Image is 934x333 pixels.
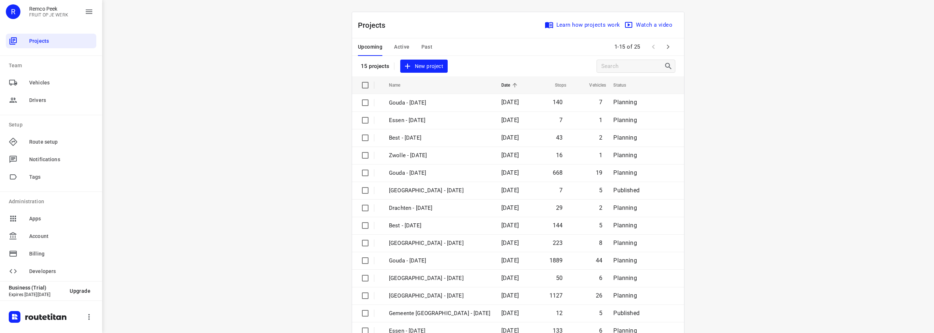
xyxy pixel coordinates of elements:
[613,187,640,194] span: Published
[361,63,390,69] p: 15 projects
[9,292,64,297] p: Expires [DATE][DATE]
[553,222,563,229] span: 144
[358,42,382,52] span: Upcoming
[6,34,96,48] div: Projects
[613,310,640,317] span: Published
[596,257,602,264] span: 44
[389,292,490,300] p: Zwolle - Wednesday
[29,268,93,275] span: Developers
[501,222,519,229] span: [DATE]
[29,232,93,240] span: Account
[553,169,563,176] span: 668
[613,292,637,299] span: Planning
[501,169,519,176] span: [DATE]
[29,37,93,45] span: Projects
[6,229,96,243] div: Account
[358,20,391,31] p: Projects
[661,39,675,54] span: Next Page
[389,274,490,283] p: Antwerpen - Wednesday
[611,39,643,55] span: 1-15 of 25
[613,257,637,264] span: Planning
[29,156,93,163] span: Notifications
[389,239,490,247] p: Zwolle - Thursday
[501,239,519,246] span: [DATE]
[389,116,490,125] p: Essen - Friday
[664,62,675,71] div: Search
[389,151,490,160] p: Zwolle - Friday
[549,257,563,264] span: 1889
[400,60,448,73] button: New project
[559,117,563,124] span: 7
[6,246,96,261] div: Billing
[596,292,602,299] span: 26
[553,239,563,246] span: 223
[6,211,96,226] div: Apps
[580,81,606,90] span: Vehicles
[613,275,637,281] span: Planning
[389,204,490,212] p: Drachten - Thursday
[501,204,519,211] span: [DATE]
[501,310,519,317] span: [DATE]
[646,39,661,54] span: Previous Page
[70,288,90,294] span: Upgrade
[501,257,519,264] span: [DATE]
[599,239,602,246] span: 8
[389,99,490,107] p: Gouda - Friday
[394,42,409,52] span: Active
[613,222,637,229] span: Planning
[6,170,96,184] div: Tags
[613,152,637,159] span: Planning
[556,275,563,281] span: 50
[556,310,563,317] span: 12
[6,152,96,167] div: Notifications
[501,99,519,106] span: [DATE]
[599,222,602,229] span: 5
[389,134,490,142] p: Best - Friday
[596,169,602,176] span: 19
[556,204,563,211] span: 29
[545,81,567,90] span: Stops
[613,134,637,141] span: Planning
[9,121,96,129] p: Setup
[613,81,636,90] span: Status
[599,310,602,317] span: 5
[405,62,443,71] span: New project
[599,152,602,159] span: 1
[599,99,602,106] span: 7
[421,42,433,52] span: Past
[501,81,520,90] span: Date
[599,134,602,141] span: 2
[613,239,637,246] span: Planning
[599,117,602,124] span: 1
[29,138,93,146] span: Route setup
[501,275,519,281] span: [DATE]
[389,81,410,90] span: Name
[556,152,563,159] span: 16
[389,186,490,195] p: Gemeente Rotterdam - Thursday
[553,99,563,106] span: 140
[549,292,563,299] span: 1127
[601,61,664,72] input: Search projects
[29,12,68,18] p: FRUIT OP JE WERK
[29,6,68,12] p: Remco Peek
[613,169,637,176] span: Planning
[29,173,93,181] span: Tags
[389,169,490,177] p: Gouda - Thursday
[556,134,563,141] span: 43
[389,309,490,318] p: Gemeente Rotterdam - Wednesday
[6,4,20,19] div: R
[9,198,96,205] p: Administration
[6,135,96,149] div: Route setup
[501,134,519,141] span: [DATE]
[29,250,93,258] span: Billing
[559,187,563,194] span: 7
[389,222,490,230] p: Best - Thursday
[29,215,93,223] span: Apps
[613,117,637,124] span: Planning
[501,292,519,299] span: [DATE]
[6,264,96,279] div: Developers
[64,284,96,298] button: Upgrade
[501,187,519,194] span: [DATE]
[613,204,637,211] span: Planning
[6,75,96,90] div: Vehicles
